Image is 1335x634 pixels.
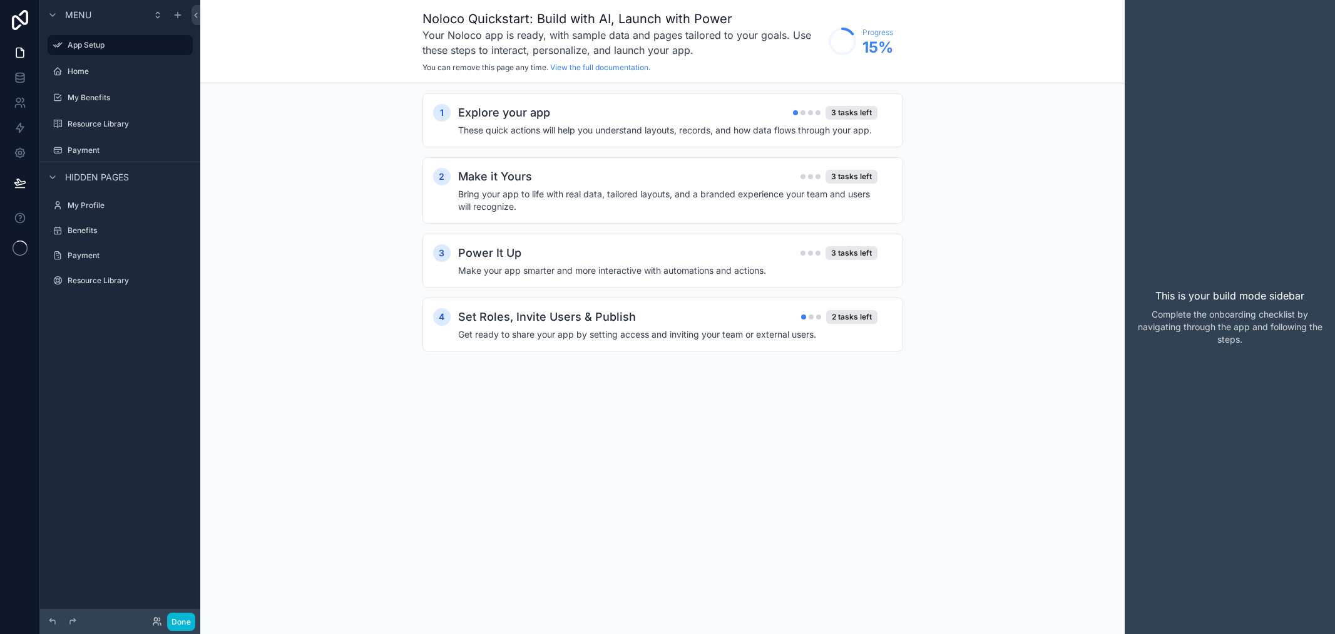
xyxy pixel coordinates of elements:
[68,276,190,286] label: Resource Library
[68,66,190,76] label: Home
[68,93,190,103] label: My Benefits
[48,271,193,291] a: Resource Library
[458,124,877,137] h4: These quick actions will help you understand layouts, records, and how data flows through your app.
[862,38,893,58] span: 15 %
[458,104,550,122] h2: Explore your app
[550,63,650,72] a: View the full documentation.
[48,246,193,266] a: Payment
[68,119,190,129] label: Resource Library
[68,200,190,210] label: My Profile
[458,168,532,185] h2: Make it Yours
[48,140,193,160] a: Payment
[48,61,193,81] a: Home
[458,244,521,262] h2: Power It Up
[65,9,91,21] span: Menu
[48,114,193,134] a: Resource Library
[826,310,877,324] div: 2 tasks left
[862,28,893,38] span: Progress
[68,40,185,50] label: App Setup
[68,251,190,261] label: Payment
[826,246,877,260] div: 3 tasks left
[48,221,193,241] a: Benefits
[458,328,877,341] h4: Get ready to share your app by setting access and inviting your team or external users.
[68,226,190,236] label: Benefits
[433,104,451,122] div: 1
[458,264,877,277] h4: Make your app smarter and more interactive with automations and actions.
[1135,308,1325,346] p: Complete the onboarding checklist by navigating through the app and following the steps.
[826,106,877,120] div: 3 tasks left
[1155,288,1304,303] p: This is your build mode sidebar
[422,63,548,72] span: You can remove this page any time.
[826,170,877,184] div: 3 tasks left
[200,83,1125,387] div: scrollable content
[422,28,822,58] h3: Your Noloco app is ready, with sample data and pages tailored to your goals. Use these steps to i...
[48,88,193,108] a: My Benefits
[458,188,877,213] h4: Bring your app to life with real data, tailored layouts, and a branded experience your team and u...
[167,613,195,631] button: Done
[433,244,451,262] div: 3
[65,171,129,184] span: Hidden pages
[458,308,636,326] h2: Set Roles, Invite Users & Publish
[433,308,451,326] div: 4
[48,35,193,55] a: App Setup
[48,195,193,216] a: My Profile
[422,10,822,28] h1: Noloco Quickstart: Build with AI, Launch with Power
[433,168,451,185] div: 2
[68,145,190,155] label: Payment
